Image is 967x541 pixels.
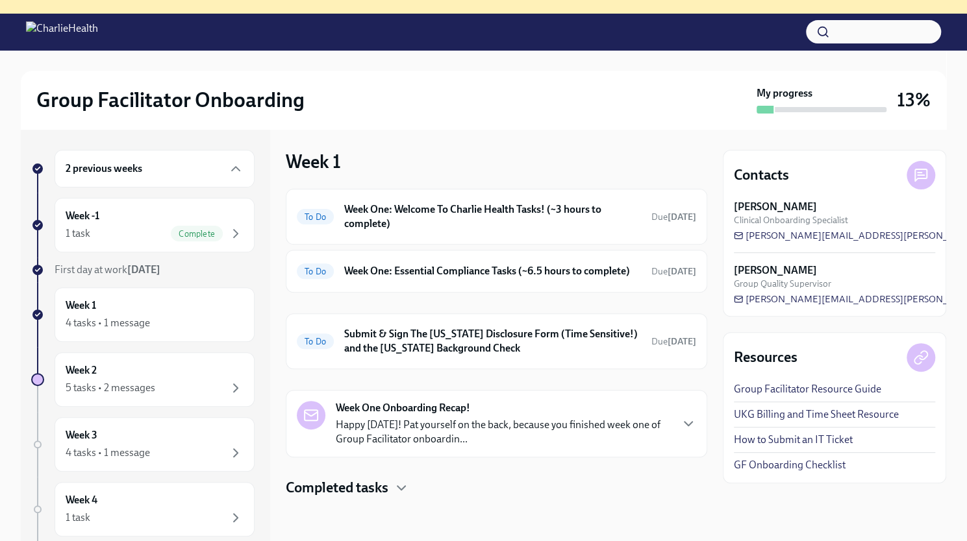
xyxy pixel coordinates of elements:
[651,266,696,277] span: Due
[651,211,696,223] span: October 13th, 2025 10:00
[651,211,696,222] span: Due
[668,336,696,347] strong: [DATE]
[344,327,641,355] h6: Submit & Sign The [US_STATE] Disclosure Form (Time Sensitive!) and the [US_STATE] Background Check
[31,482,255,536] a: Week 41 task
[297,261,696,282] a: To DoWeek One: Essential Compliance Tasks (~6.5 hours to complete)Due[DATE]
[734,382,881,396] a: Group Facilitator Resource Guide
[734,214,848,226] span: Clinical Onboarding Specialist
[66,446,150,460] div: 4 tasks • 1 message
[897,88,931,112] h3: 13%
[734,278,831,290] span: Group Quality Supervisor
[297,200,696,234] a: To DoWeek One: Welcome To Charlie Health Tasks! (~3 hours to complete)Due[DATE]
[734,348,797,367] h4: Resources
[36,87,305,113] h2: Group Facilitator Onboarding
[31,352,255,407] a: Week 25 tasks • 2 messages
[66,511,90,525] div: 1 task
[66,316,150,330] div: 4 tasks • 1 message
[286,478,388,498] h4: Completed tasks
[66,298,96,313] h6: Week 1
[286,150,341,173] h3: Week 1
[734,165,789,185] h4: Contacts
[651,335,696,348] span: October 15th, 2025 10:00
[344,264,641,278] h6: Week One: Essential Compliance Tasks (~6.5 hours to complete)
[66,209,99,223] h6: Week -1
[286,478,707,498] div: Completed tasks
[55,150,255,187] div: 2 previous weeks
[734,263,817,278] strong: [PERSON_NAME]
[31,417,255,472] a: Week 34 tasks • 1 message
[668,266,696,277] strong: [DATE]
[336,401,470,415] strong: Week One Onboarding Recap!
[171,229,223,239] span: Complete
[651,336,696,347] span: Due
[55,263,160,276] span: First day at work
[734,200,817,214] strong: [PERSON_NAME]
[66,428,97,442] h6: Week 3
[651,265,696,278] span: October 13th, 2025 10:00
[31,287,255,342] a: Week 14 tasks • 1 message
[668,211,696,222] strong: [DATE]
[31,263,255,277] a: First day at work[DATE]
[734,407,899,422] a: UKG Billing and Time Sheet Resource
[344,202,641,231] h6: Week One: Welcome To Charlie Health Tasks! (~3 hours to complete)
[297,337,334,346] span: To Do
[66,493,97,507] h6: Week 4
[127,263,160,276] strong: [DATE]
[66,226,90,241] div: 1 task
[66,381,155,395] div: 5 tasks • 2 messages
[734,433,853,447] a: How to Submit an IT Ticket
[734,458,846,472] a: GF Onboarding Checklist
[26,21,98,42] img: CharlieHealth
[66,363,97,378] h6: Week 2
[336,418,670,446] p: Happy [DATE]! Pat yourself on the back, because you finished week one of Group Facilitator onboar...
[31,198,255,252] a: Week -11 taskComplete
[297,212,334,222] span: To Do
[297,267,334,276] span: To Do
[297,324,696,358] a: To DoSubmit & Sign The [US_STATE] Disclosure Form (Time Sensitive!) and the [US_STATE] Background...
[66,162,142,176] h6: 2 previous weeks
[757,86,812,101] strong: My progress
